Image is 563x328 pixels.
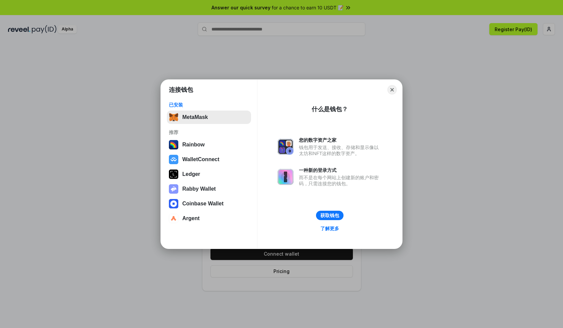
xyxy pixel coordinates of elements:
[320,225,339,232] div: 了解更多
[387,85,397,94] button: Close
[169,113,178,122] img: svg+xml,%3Csvg%20fill%3D%22none%22%20height%3D%2233%22%20viewBox%3D%220%200%2035%2033%22%20width%...
[299,167,382,173] div: 一种新的登录方式
[299,144,382,156] div: 钱包用于发送、接收、存储和显示像以太坊和NFT这样的数字资产。
[182,114,208,120] div: MetaMask
[167,138,251,151] button: Rainbow
[167,197,251,210] button: Coinbase Wallet
[320,212,339,218] div: 获取钱包
[182,201,224,207] div: Coinbase Wallet
[182,171,200,177] div: Ledger
[182,142,205,148] div: Rainbow
[167,168,251,181] button: Ledger
[277,169,294,185] img: svg+xml,%3Csvg%20xmlns%3D%22http%3A%2F%2Fwww.w3.org%2F2000%2Fsvg%22%20fill%3D%22none%22%20viewBox...
[316,224,343,233] a: 了解更多
[169,86,193,94] h1: 连接钱包
[167,182,251,196] button: Rabby Wallet
[277,139,294,155] img: svg+xml,%3Csvg%20xmlns%3D%22http%3A%2F%2Fwww.w3.org%2F2000%2Fsvg%22%20fill%3D%22none%22%20viewBox...
[299,137,382,143] div: 您的数字资产之家
[182,186,216,192] div: Rabby Wallet
[169,184,178,194] img: svg+xml,%3Csvg%20xmlns%3D%22http%3A%2F%2Fwww.w3.org%2F2000%2Fsvg%22%20fill%3D%22none%22%20viewBox...
[169,170,178,179] img: svg+xml,%3Csvg%20xmlns%3D%22http%3A%2F%2Fwww.w3.org%2F2000%2Fsvg%22%20width%3D%2228%22%20height%3...
[167,212,251,225] button: Argent
[299,175,382,187] div: 而不是在每个网站上创建新的账户和密码，只需连接您的钱包。
[312,105,348,113] div: 什么是钱包？
[169,129,249,135] div: 推荐
[167,153,251,166] button: WalletConnect
[316,211,343,220] button: 获取钱包
[182,215,200,221] div: Argent
[167,111,251,124] button: MetaMask
[169,140,178,149] img: svg+xml,%3Csvg%20width%3D%22120%22%20height%3D%22120%22%20viewBox%3D%220%200%20120%20120%22%20fil...
[169,199,178,208] img: svg+xml,%3Csvg%20width%3D%2228%22%20height%3D%2228%22%20viewBox%3D%220%200%2028%2028%22%20fill%3D...
[169,214,178,223] img: svg+xml,%3Csvg%20width%3D%2228%22%20height%3D%2228%22%20viewBox%3D%220%200%2028%2028%22%20fill%3D...
[169,155,178,164] img: svg+xml,%3Csvg%20width%3D%2228%22%20height%3D%2228%22%20viewBox%3D%220%200%2028%2028%22%20fill%3D...
[169,102,249,108] div: 已安装
[182,156,220,162] div: WalletConnect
